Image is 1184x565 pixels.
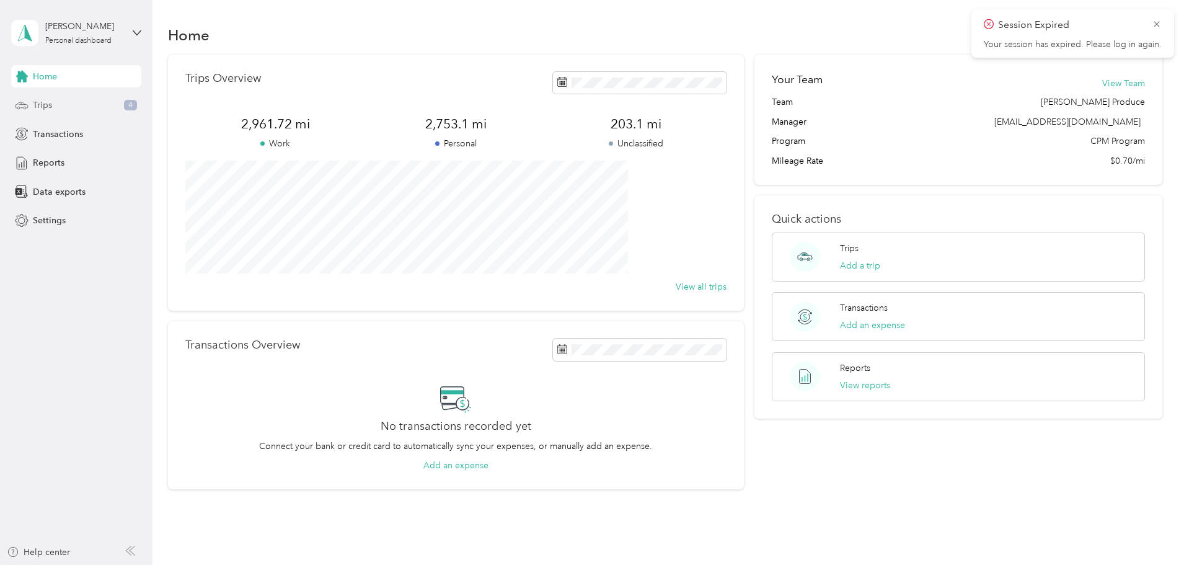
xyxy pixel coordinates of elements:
[840,379,890,392] button: View reports
[45,37,112,45] div: Personal dashboard
[994,117,1141,127] span: [EMAIL_ADDRESS][DOMAIN_NAME]
[33,214,66,227] span: Settings
[546,137,727,150] p: Unclassified
[676,280,727,293] button: View all trips
[998,17,1143,33] p: Session Expired
[840,259,880,272] button: Add a trip
[259,440,652,453] p: Connect your bank or credit card to automatically sync your expenses, or manually add an expense.
[33,99,52,112] span: Trips
[772,115,806,128] span: Manager
[546,115,727,133] span: 203.1 mi
[1110,154,1145,167] span: $0.70/mi
[1102,77,1145,90] button: View Team
[984,39,1162,50] p: Your session has expired. Please log in again.
[7,546,70,559] button: Help center
[185,137,366,150] p: Work
[772,213,1145,226] p: Quick actions
[840,362,870,375] p: Reports
[840,242,859,255] p: Trips
[840,319,905,332] button: Add an expense
[124,100,137,111] span: 4
[366,115,546,133] span: 2,753.1 mi
[381,420,531,433] h2: No transactions recorded yet
[366,137,546,150] p: Personal
[772,135,805,148] span: Program
[168,29,210,42] h1: Home
[185,339,300,352] p: Transactions Overview
[33,70,57,83] span: Home
[185,72,261,85] p: Trips Overview
[185,115,366,133] span: 2,961.72 mi
[772,72,823,87] h2: Your Team
[772,96,793,109] span: Team
[1115,496,1184,565] iframe: Everlance-gr Chat Button Frame
[1090,135,1145,148] span: CPM Program
[1041,96,1145,109] span: [PERSON_NAME] Produce
[33,128,83,141] span: Transactions
[45,20,123,33] div: [PERSON_NAME]
[840,301,888,314] p: Transactions
[423,459,488,472] button: Add an expense
[772,154,823,167] span: Mileage Rate
[33,185,86,198] span: Data exports
[33,156,64,169] span: Reports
